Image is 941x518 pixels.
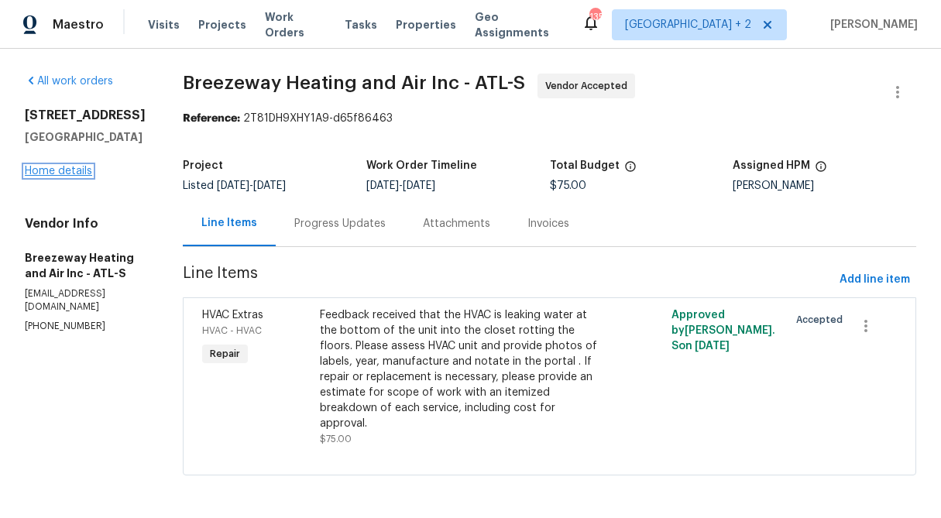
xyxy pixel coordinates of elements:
span: [DATE] [253,180,286,191]
span: [PERSON_NAME] [824,17,918,33]
span: $75.00 [320,434,352,444]
span: [DATE] [217,180,249,191]
div: Attachments [423,216,490,232]
span: Properties [396,17,456,33]
div: [PERSON_NAME] [733,180,916,191]
span: Maestro [53,17,104,33]
span: - [366,180,435,191]
span: HVAC Extras [202,310,263,321]
span: Work Orders [265,9,327,40]
span: [DATE] [403,180,435,191]
h4: Vendor Info [25,216,146,232]
div: Feedback received that the HVAC is leaking water at the bottom of the unit into the closet rottin... [320,307,604,431]
h5: Project [183,160,223,171]
div: Line Items [201,215,257,231]
h5: Work Order Timeline [366,160,477,171]
h5: Assigned HPM [733,160,810,171]
button: Add line item [833,266,916,294]
h5: Total Budget [550,160,620,171]
span: $75.00 [550,180,586,191]
span: [DATE] [695,341,730,352]
a: All work orders [25,76,113,87]
span: Vendor Accepted [545,78,634,94]
p: [PHONE_NUMBER] [25,320,146,333]
div: Invoices [527,216,569,232]
span: Geo Assignments [475,9,563,40]
h2: [STREET_ADDRESS] [25,108,146,123]
h5: [GEOGRAPHIC_DATA] [25,129,146,145]
b: Reference: [183,113,240,124]
span: Add line item [840,270,910,290]
p: [EMAIL_ADDRESS][DOMAIN_NAME] [25,287,146,314]
span: - [217,180,286,191]
span: Breezeway Heating and Air Inc - ATL-S [183,74,525,92]
span: [GEOGRAPHIC_DATA] + 2 [625,17,751,33]
span: [DATE] [366,180,399,191]
span: Listed [183,180,286,191]
span: Line Items [183,266,833,294]
span: HVAC - HVAC [202,326,262,335]
span: Projects [198,17,246,33]
span: Repair [204,346,246,362]
span: The total cost of line items that have been proposed by Opendoor. This sum includes line items th... [624,160,637,180]
span: Approved by [PERSON_NAME]. S on [671,310,775,352]
div: 2T81DH9XHY1A9-d65f86463 [183,111,916,126]
span: The hpm assigned to this work order. [815,160,827,180]
div: Progress Updates [294,216,386,232]
span: Visits [148,17,180,33]
a: Home details [25,166,92,177]
span: Accepted [796,312,849,328]
h5: Breezeway Heating and Air Inc - ATL-S [25,250,146,281]
span: Tasks [345,19,377,30]
div: 135 [589,9,600,25]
